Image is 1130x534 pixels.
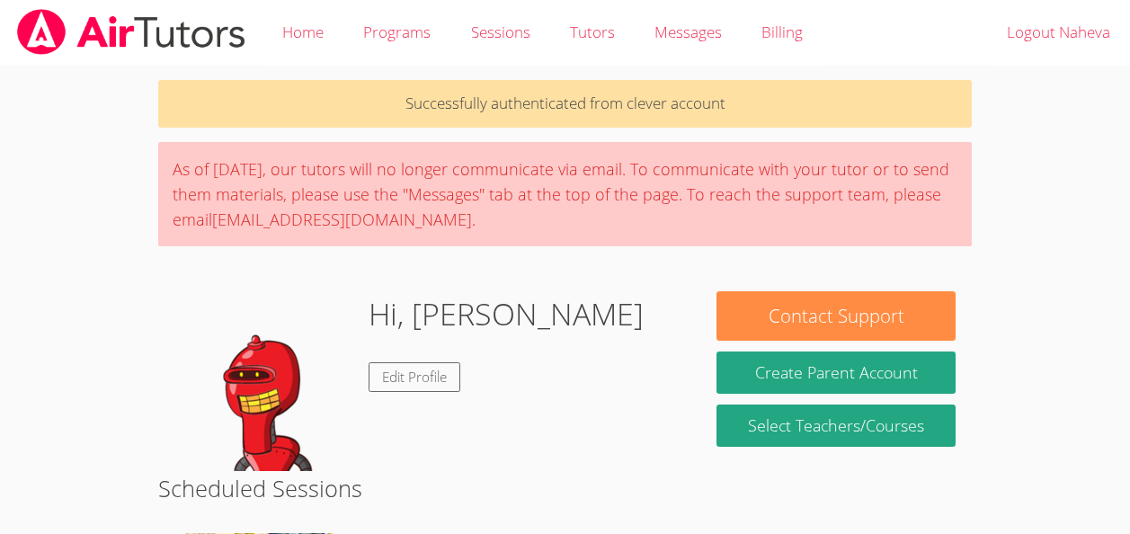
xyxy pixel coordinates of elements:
[716,291,955,341] button: Contact Support
[716,352,955,394] button: Create Parent Account
[174,291,354,471] img: default.png
[654,22,722,42] span: Messages
[158,142,972,246] div: As of [DATE], our tutors will no longer communicate via email. To communicate with your tutor or ...
[369,291,644,337] h1: Hi, [PERSON_NAME]
[158,80,972,128] p: Successfully authenticated from clever account
[158,471,972,505] h2: Scheduled Sessions
[15,9,247,55] img: airtutors_banner-c4298cdbf04f3fff15de1276eac7730deb9818008684d7c2e4769d2f7ddbe033.png
[716,405,955,447] a: Select Teachers/Courses
[369,362,460,392] a: Edit Profile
